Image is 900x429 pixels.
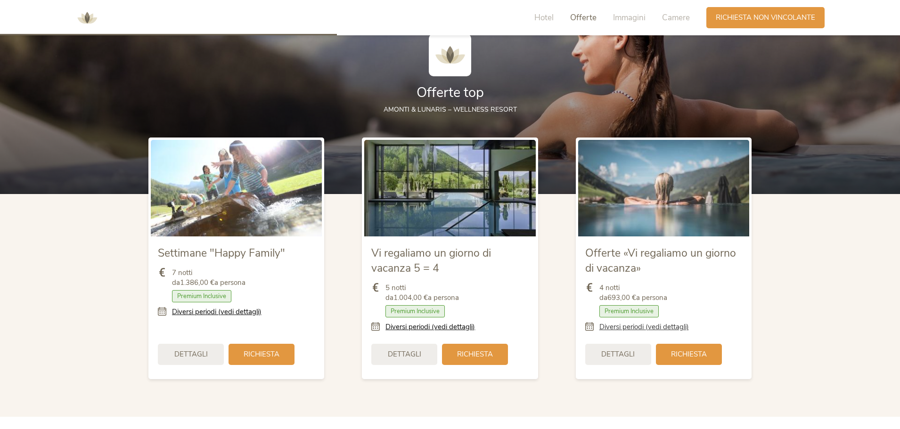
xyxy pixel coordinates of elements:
b: 693,00 € [607,293,636,302]
span: Premium Inclusive [385,305,445,317]
span: Richiesta non vincolante [716,13,815,23]
a: Diversi periodi (vedi dettagli) [599,322,689,332]
img: Offerte «Vi regaliamo un giorno di vacanza» [578,140,749,236]
span: Dettagli [601,349,635,359]
a: Diversi periodi (vedi dettagli) [172,307,262,317]
span: Premium Inclusive [599,305,659,317]
span: Richiesta [244,349,279,359]
span: Vi regaliamo un giorno di vacanza 5 = 4 [371,246,491,275]
span: Offerte [570,12,597,23]
span: Offerte top [417,83,484,102]
span: Settimane "Happy Family" [158,246,285,260]
span: Offerte «Vi regaliamo un giorno di vacanza» [585,246,736,275]
b: 1.004,00 € [393,293,428,302]
span: Camere [662,12,690,23]
img: AMONTI & LUNARIS Wellnessresort [429,34,471,76]
span: Dettagli [388,349,421,359]
span: 4 notti da a persona [599,283,667,303]
span: 5 notti da a persona [385,283,459,303]
img: Vi regaliamo un giorno di vacanza 5 = 4 [364,140,535,236]
span: 7 notti da a persona [172,268,245,288]
img: Settimane "Happy Family" [151,140,322,236]
span: Hotel [534,12,554,23]
a: AMONTI & LUNARIS Wellnessresort [73,14,101,21]
span: Richiesta [671,349,707,359]
a: Diversi periodi (vedi dettagli) [385,322,475,332]
span: Premium Inclusive [172,290,231,302]
span: Immagini [613,12,646,23]
b: 1.386,00 € [180,278,214,287]
span: Dettagli [174,349,208,359]
img: AMONTI & LUNARIS Wellnessresort [73,4,101,32]
span: Richiesta [457,349,493,359]
span: AMONTI & LUNARIS – wellness resort [384,105,517,114]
